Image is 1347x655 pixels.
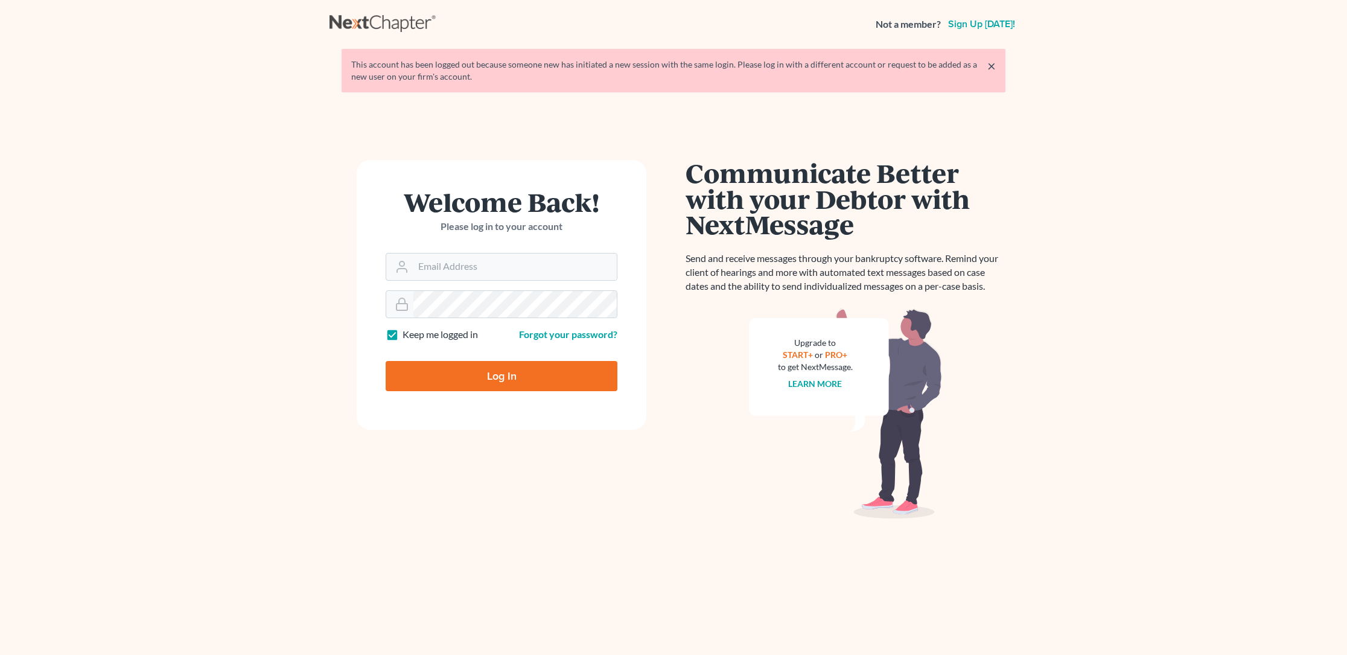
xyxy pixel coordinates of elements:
a: PRO+ [826,350,848,360]
input: Log In [386,361,617,391]
span: or [815,350,824,360]
label: Keep me logged in [403,328,478,342]
strong: Not a member? [876,18,941,31]
h1: Communicate Better with your Debtor with NextMessage [686,160,1005,237]
img: nextmessage_bg-59042aed3d76b12b5cd301f8e5b87938c9018125f34e5fa2b7a6b67550977c72.svg [749,308,942,519]
p: Please log in to your account [386,220,617,234]
div: to get NextMessage. [778,361,853,373]
a: START+ [783,350,814,360]
a: Learn more [789,379,842,389]
a: × [987,59,996,73]
div: Upgrade to [778,337,853,349]
a: Forgot your password? [519,328,617,340]
h1: Welcome Back! [386,189,617,215]
div: This account has been logged out because someone new has initiated a new session with the same lo... [351,59,996,83]
input: Email Address [413,254,617,280]
p: Send and receive messages through your bankruptcy software. Remind your client of hearings and mo... [686,252,1005,293]
a: Sign up [DATE]! [946,19,1017,29]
